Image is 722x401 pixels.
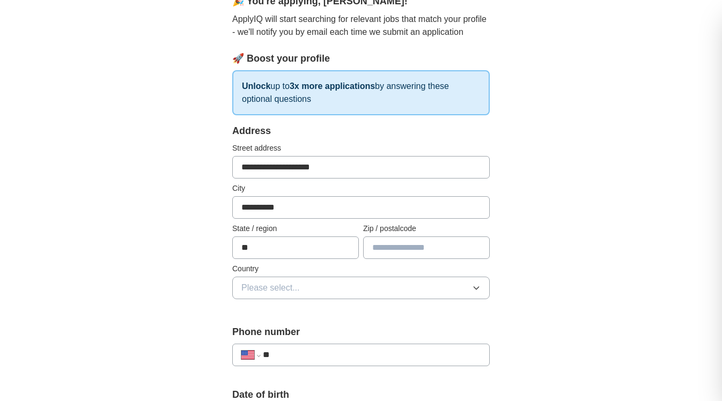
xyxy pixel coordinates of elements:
label: Street address [232,143,490,154]
span: Please select... [241,281,300,294]
label: Zip / postalcode [363,223,490,234]
p: up to by answering these optional questions [232,70,490,115]
strong: Unlock [242,81,270,91]
label: State / region [232,223,359,234]
label: Country [232,263,490,274]
div: Address [232,124,490,138]
div: 🚀 Boost your profile [232,51,490,66]
strong: 3x more applications [290,81,375,91]
label: Phone number [232,325,490,339]
p: ApplyIQ will start searching for relevant jobs that match your profile - we'll notify you by emai... [232,13,490,39]
label: City [232,183,490,194]
button: Please select... [232,277,490,299]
